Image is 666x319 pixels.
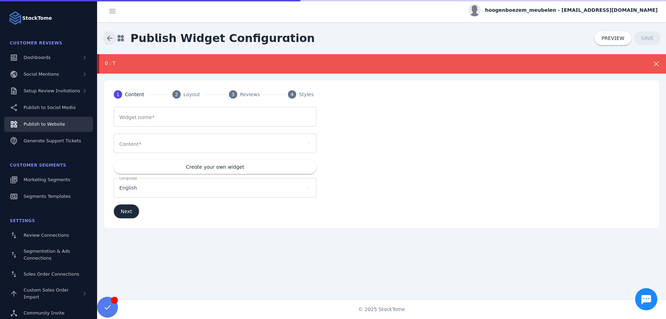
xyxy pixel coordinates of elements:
span: Community Invite [24,310,65,316]
span: 1 [117,91,120,98]
mat-label: Widget name [119,115,152,120]
span: Social Mentions [24,72,59,77]
span: hoogenboezem_meubelen - [EMAIL_ADDRESS][DOMAIN_NAME] [485,7,658,14]
strong: StackTome [22,15,52,22]
span: Segments Templates [24,194,71,199]
mat-label: Content [119,141,139,147]
img: profile.jpg [468,4,481,16]
div: Content [125,91,144,98]
div: Layout [183,91,201,98]
span: 3 [231,91,234,98]
a: Segmentation & Ads Connections [4,244,93,265]
span: Create your own widget [186,165,244,169]
span: Sales Order Connections [24,271,79,277]
span: Generate Support Tickets [24,138,81,143]
span: Next [121,209,132,214]
a: Publish to Website [4,117,93,132]
span: © 2025 StackTome [358,306,405,313]
span: Publish to Social Media [24,105,76,110]
span: Publish Widget Configuration [125,24,321,52]
span: Segmentation & Ads Connections [24,249,70,261]
span: PREVIEW [601,36,624,41]
button: PREVIEW [595,31,631,45]
a: Segments Templates [4,189,93,204]
a: Sales Order Connections [4,267,93,282]
a: Review Connections [4,228,93,243]
mat-label: Language [119,176,137,180]
span: Publish to Website [24,121,65,127]
div: Styles [299,91,316,98]
span: Review Connections [24,233,69,238]
span: 2 [175,91,178,98]
span: Customer Reviews [10,41,62,45]
span: Customer Segments [10,163,66,168]
span: English [119,184,137,192]
button: Next [114,204,139,218]
div: 0 : T [105,60,605,67]
a: Marketing Segments [4,172,93,187]
button: hoogenboezem_meubelen - [EMAIL_ADDRESS][DOMAIN_NAME] [468,4,658,16]
a: Generate Support Tickets [4,133,93,149]
span: Setup Review Invitations [24,88,80,93]
img: Logo image [8,11,22,25]
a: Publish to Social Media [4,100,93,115]
div: Reviews [240,91,260,98]
mat-icon: widgets [117,34,125,42]
button: Create your own widget [114,160,316,174]
span: Marketing Segments [24,177,70,182]
span: Custom Sales Order Import [24,287,69,300]
span: Dashboards [24,55,51,60]
span: 4 [291,91,294,98]
span: Settings [10,218,35,223]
